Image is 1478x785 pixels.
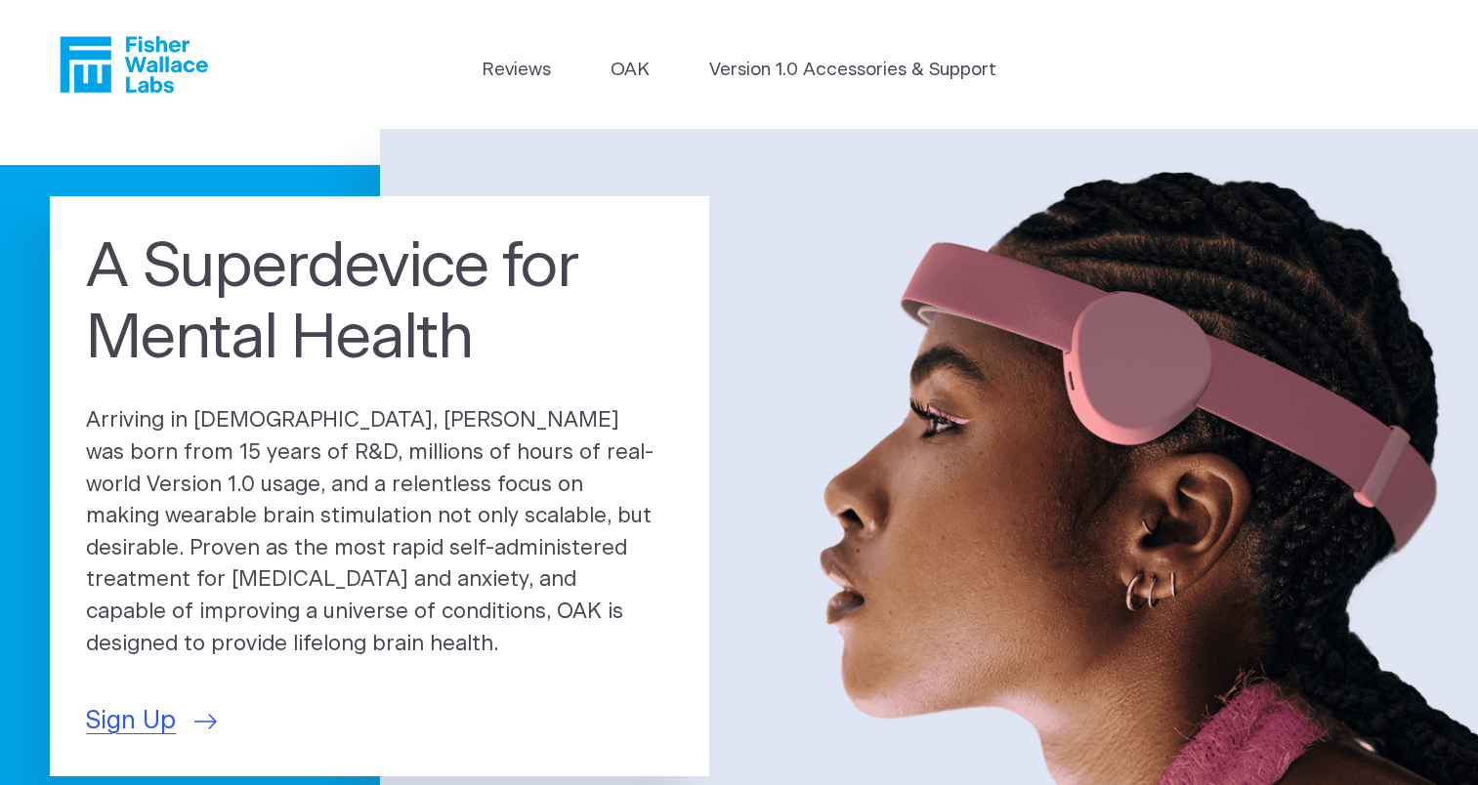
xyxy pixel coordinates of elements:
[482,57,551,84] a: Reviews
[611,57,650,84] a: OAK
[86,405,673,660] p: Arriving in [DEMOGRAPHIC_DATA], [PERSON_NAME] was born from 15 years of R&D, millions of hours of...
[86,232,673,376] h1: A Superdevice for Mental Health
[86,703,176,740] span: Sign Up
[60,36,208,93] a: Fisher Wallace
[709,57,996,84] a: Version 1.0 Accessories & Support
[86,703,217,740] a: Sign Up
